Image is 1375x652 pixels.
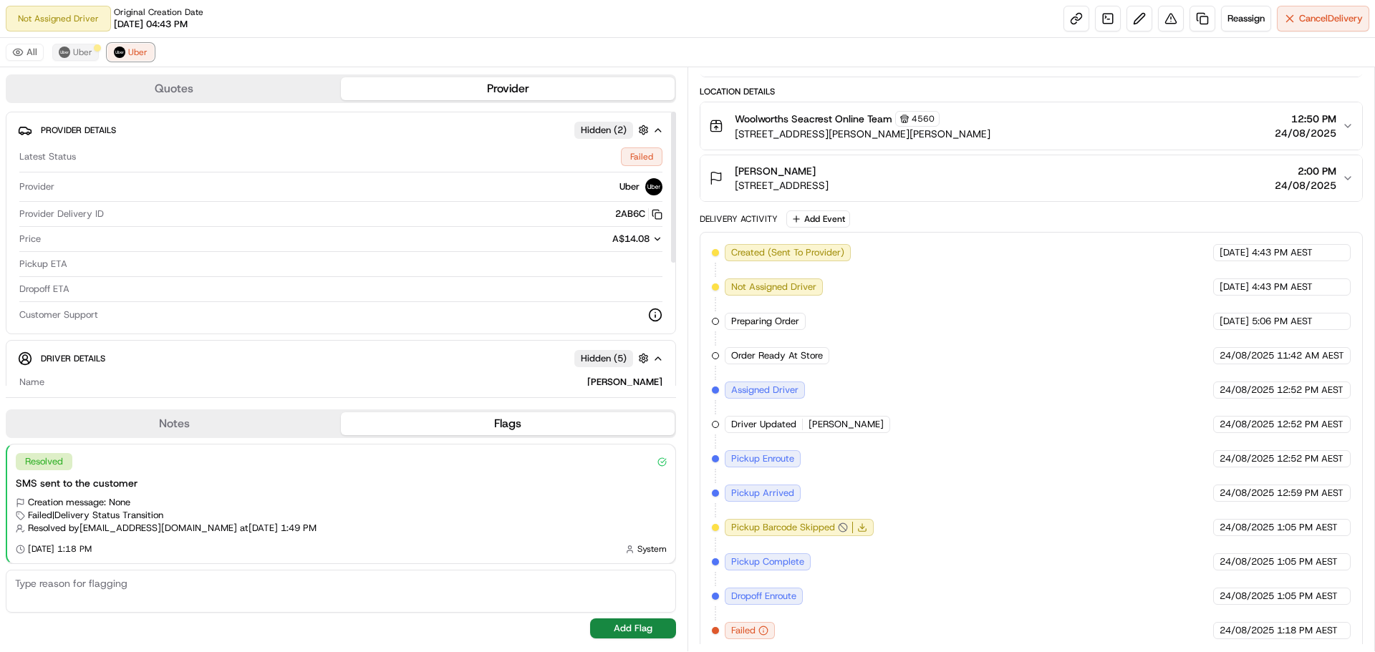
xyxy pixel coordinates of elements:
[731,418,796,431] span: Driver Updated
[1220,281,1249,293] span: [DATE]
[50,376,662,389] div: [PERSON_NAME]
[1277,521,1338,534] span: 1:05 PM AEST
[28,496,130,509] span: Creation message: None
[731,281,816,293] span: Not Assigned Driver
[637,543,667,555] span: System
[19,150,76,163] span: Latest Status
[1299,12,1363,25] span: Cancel Delivery
[18,118,664,142] button: Provider DetailsHidden (2)
[731,315,799,328] span: Preparing Order
[18,346,664,370] button: Driver DetailsHidden (5)
[735,164,816,178] span: [PERSON_NAME]
[28,543,92,555] span: [DATE] 1:18 PM
[73,47,92,58] span: Uber
[1227,12,1265,25] span: Reassign
[1220,590,1274,603] span: 24/08/2025
[1277,418,1343,431] span: 12:52 PM AEST
[1220,555,1274,568] span: 24/08/2025
[581,124,627,137] span: Hidden ( 2 )
[731,349,823,362] span: Order Ready At Store
[59,47,70,58] img: uber-new-logo.jpeg
[612,233,650,245] span: A$14.08
[731,521,848,534] button: Pickup Barcode Skipped
[1277,384,1343,396] span: 12:52 PM AEST
[731,521,835,534] span: Pickup Barcode Skipped
[114,18,188,31] span: [DATE] 04:43 PM
[1252,281,1313,293] span: 4:43 PM AEST
[19,376,44,389] span: Name
[590,618,676,638] button: Add Flag
[7,77,341,100] button: Quotes
[731,452,794,465] span: Pickup Enroute
[1221,6,1271,31] button: Reassign
[107,44,154,61] button: Uber
[1220,349,1274,362] span: 24/08/2025
[1275,126,1336,140] span: 24/08/2025
[536,233,662,245] button: A$14.08
[16,476,667,490] div: SMS sent to the customer
[1220,624,1274,637] span: 24/08/2025
[1277,487,1343,500] span: 12:59 PM AEST
[1275,112,1336,126] span: 12:50 PM
[7,412,341,435] button: Notes
[128,47,148,58] span: Uber
[6,44,44,61] button: All
[41,125,116,136] span: Provider Details
[1275,178,1336,193] span: 24/08/2025
[1277,555,1338,568] span: 1:05 PM AEST
[1220,452,1274,465] span: 24/08/2025
[615,208,662,220] button: 2AB6C
[1220,418,1274,431] span: 24/08/2025
[700,102,1362,150] button: Woolworths Seacrest Online Team4560[STREET_ADDRESS][PERSON_NAME][PERSON_NAME]12:50 PM24/08/2025
[700,155,1362,201] button: [PERSON_NAME][STREET_ADDRESS]2:00 PM24/08/2025
[731,384,799,396] span: Assigned Driver
[28,509,163,522] span: Failed | Delivery Status Transition
[1252,246,1313,259] span: 4:43 PM AEST
[16,453,72,470] div: Resolved
[735,112,892,126] span: Woolworths Seacrest Online Team
[731,246,844,259] span: Created (Sent To Provider)
[41,353,105,364] span: Driver Details
[1277,452,1343,465] span: 12:52 PM AEST
[19,208,104,220] span: Provider Delivery ID
[341,77,675,100] button: Provider
[19,308,98,321] span: Customer Support
[240,522,317,535] span: at [DATE] 1:49 PM
[1277,590,1338,603] span: 1:05 PM AEST
[1220,384,1274,396] span: 24/08/2025
[786,210,850,228] button: Add Event
[619,180,640,193] span: Uber
[581,352,627,365] span: Hidden ( 5 )
[114,6,203,18] span: Original Creation Date
[19,233,41,245] span: Price
[735,178,829,193] span: [STREET_ADDRESS]
[19,283,69,296] span: Dropoff ETA
[731,624,756,637] span: Failed
[912,113,935,125] span: 4560
[574,121,652,139] button: Hidden (2)
[52,44,99,61] button: Uber
[731,555,804,568] span: Pickup Complete
[1220,315,1249,328] span: [DATE]
[114,47,125,58] img: uber-new-logo.jpeg
[1252,315,1313,328] span: 5:06 PM AEST
[700,213,778,225] div: Delivery Activity
[645,178,662,195] img: uber-new-logo.jpeg
[809,418,884,431] span: [PERSON_NAME]
[574,349,652,367] button: Hidden (5)
[1220,487,1274,500] span: 24/08/2025
[341,412,675,435] button: Flags
[700,86,1363,97] div: Location Details
[1220,521,1274,534] span: 24/08/2025
[731,487,794,500] span: Pickup Arrived
[1220,246,1249,259] span: [DATE]
[28,522,237,535] span: Resolved by [EMAIL_ADDRESS][DOMAIN_NAME]
[1277,624,1338,637] span: 1:18 PM AEST
[19,258,67,271] span: Pickup ETA
[19,180,54,193] span: Provider
[735,127,990,141] span: [STREET_ADDRESS][PERSON_NAME][PERSON_NAME]
[1277,349,1344,362] span: 11:42 AM AEST
[1277,6,1369,31] button: CancelDelivery
[1275,164,1336,178] span: 2:00 PM
[731,590,796,603] span: Dropoff Enroute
